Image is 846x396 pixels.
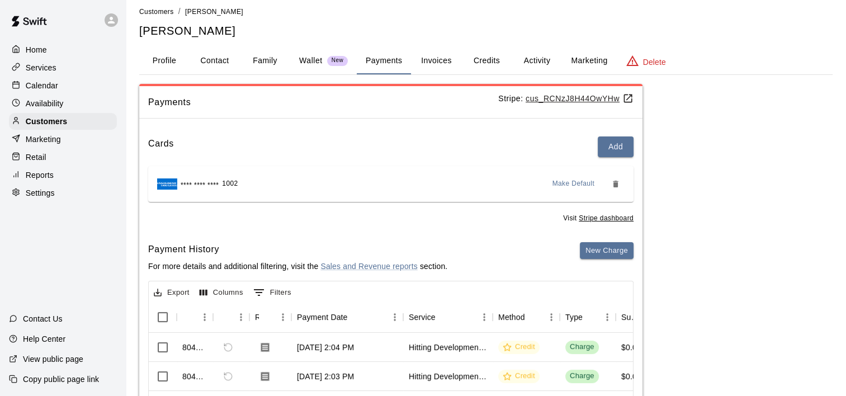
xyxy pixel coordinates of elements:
button: Remove [607,175,625,193]
span: Refund payment [219,367,238,386]
span: Refund payment [219,338,238,357]
a: Retail [9,149,117,166]
button: Marketing [562,48,616,74]
p: Wallet [299,55,323,67]
a: cus_RCNzJ8H44OwYHw [526,94,634,103]
a: Sales and Revenue reports [320,262,417,271]
button: Credits [461,48,512,74]
p: Home [26,44,47,55]
p: Retail [26,152,46,163]
div: 804440 [182,371,207,382]
button: Show filters [251,284,294,301]
div: Credit [503,342,535,352]
button: Sort [525,309,541,325]
button: Sort [259,309,275,325]
span: 1002 [222,178,238,190]
button: Make Default [548,175,599,193]
button: Menu [275,309,291,326]
p: Marketing [26,134,61,145]
button: Export [151,284,192,301]
div: Payment Date [291,301,403,333]
button: Sort [583,309,598,325]
button: Sort [436,309,451,325]
div: Id [177,301,213,333]
img: Credit card brand logo [157,178,177,190]
h6: Payment History [148,242,447,257]
a: Customers [139,7,174,16]
button: Add [598,136,634,157]
p: Copy public page link [23,374,99,385]
div: Receipt [249,301,291,333]
div: Hitting Development (Baseball/Softball) [409,371,487,382]
a: Services [9,59,117,76]
span: Payments [148,95,498,110]
span: Customers [139,8,174,16]
div: Credit [503,371,535,381]
p: Customers [26,116,67,127]
a: Availability [9,95,117,112]
div: Hitting Development (Baseball/Softball) [409,342,487,353]
button: Menu [233,309,249,326]
a: Settings [9,185,117,201]
button: Contact [190,48,240,74]
button: Sort [219,309,234,325]
li: / [178,6,181,17]
div: $0.00 [621,342,641,353]
p: Calendar [26,80,58,91]
div: Receipt [255,301,259,333]
div: $0.00 [621,371,641,382]
button: Invoices [411,48,461,74]
button: Sort [348,309,363,325]
div: Service [409,301,436,333]
nav: breadcrumb [139,6,833,18]
p: For more details and additional filtering, visit the section. [148,261,447,272]
div: basic tabs example [139,48,833,74]
button: Menu [599,309,616,326]
div: Payment Date [297,301,348,333]
button: Activity [512,48,562,74]
div: 804447 [182,342,207,353]
p: Contact Us [23,313,63,324]
h5: [PERSON_NAME] [139,23,833,39]
p: Help Center [23,333,65,345]
button: Menu [476,309,493,326]
div: Service [403,301,493,333]
p: Services [26,62,56,73]
button: Family [240,48,290,74]
button: Profile [139,48,190,74]
a: Home [9,41,117,58]
button: Menu [196,309,213,326]
p: Reports [26,169,54,181]
div: Refund [213,301,249,333]
button: Download Receipt [255,337,275,357]
button: Sort [182,309,198,325]
a: Marketing [9,131,117,148]
div: Reports [9,167,117,183]
button: Download Receipt [255,366,275,386]
button: Menu [543,309,560,326]
h6: Cards [148,136,174,157]
button: Select columns [197,284,246,301]
div: Sep 8, 2025, 2:04 PM [297,342,354,353]
a: Calendar [9,77,117,94]
p: Stripe: [498,93,634,105]
a: Stripe dashboard [579,214,634,222]
button: Menu [386,309,403,326]
a: Customers [9,113,117,130]
p: Availability [26,98,64,109]
p: Delete [643,56,666,68]
button: Payments [357,48,411,74]
div: Type [560,301,616,333]
div: Charge [570,342,594,352]
span: Visit [563,213,634,224]
div: Subtotal [621,301,639,333]
div: Method [498,301,525,333]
